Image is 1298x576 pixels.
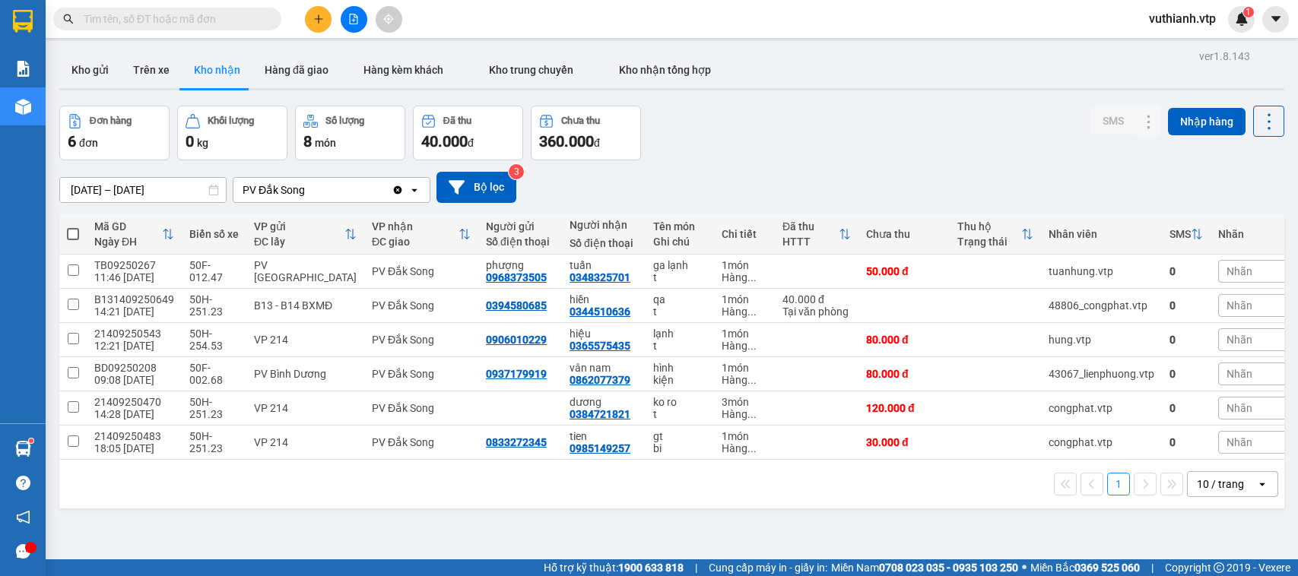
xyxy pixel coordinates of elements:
[436,172,516,203] button: Bộ lọc
[594,137,600,149] span: đ
[1227,436,1252,448] span: Nhãn
[1197,476,1244,492] div: 10 / trang
[295,106,405,160] button: Số lượng8món
[1169,228,1191,240] div: SMS
[1269,12,1283,26] span: caret-down
[1262,6,1289,33] button: caret-down
[570,362,638,374] div: vân nam
[1049,368,1154,380] div: 43067_lienphuong.vtp
[59,52,121,88] button: Kho gửi
[539,132,594,150] span: 360.000
[468,137,474,149] span: đ
[531,106,641,160] button: Chưa thu360.000đ
[653,396,706,408] div: ko ro
[84,11,263,27] input: Tìm tên, số ĐT hoặc mã đơn
[372,334,471,346] div: PV Đắk Song
[486,236,554,248] div: Số điện thoại
[747,340,757,352] span: ...
[486,271,547,283] div: 0968373505
[653,328,706,340] div: lạnh
[486,334,547,346] div: 0906010229
[313,14,324,24] span: plus
[653,236,706,248] div: Ghi chú
[570,340,630,352] div: 0365575435
[1162,214,1211,255] th: Toggle SortBy
[94,430,174,442] div: 21409250483
[775,214,858,255] th: Toggle SortBy
[486,436,547,448] div: 0833272345
[413,106,523,160] button: Đã thu40.000đ
[747,408,757,420] span: ...
[94,328,174,340] div: 21409250543
[94,396,174,408] div: 21409250470
[722,271,767,283] div: Hàng thông thường
[653,408,706,420] div: t
[1049,299,1154,312] div: 48806_congphat.vtp
[246,214,364,255] th: Toggle SortBy
[421,132,468,150] span: 40.000
[94,271,174,283] div: 11:46 [DATE]
[1049,436,1154,448] div: congphat.vtp
[722,430,767,442] div: 1 món
[618,562,684,574] strong: 1900 633 818
[392,184,404,196] svg: Clear value
[866,436,942,448] div: 30.000 đ
[1235,12,1249,26] img: icon-new-feature
[13,10,33,33] img: logo-vxr
[1049,265,1154,277] div: tuanhung.vtp
[1049,334,1154,346] div: hung.vtp
[254,220,344,233] div: VP gửi
[189,328,239,352] div: 50H-254.53
[957,220,1021,233] div: Thu hộ
[653,340,706,352] div: t
[570,374,630,386] div: 0862077379
[722,305,767,318] div: Hàng thông thường
[653,362,706,374] div: hình
[63,14,74,24] span: search
[1246,7,1251,17] span: 1
[866,265,942,277] div: 50.000 đ
[1227,265,1252,277] span: Nhãn
[489,64,573,76] span: Kho trung chuyển
[90,116,132,126] div: Đơn hàng
[189,228,239,240] div: Biển số xe
[254,402,357,414] div: VP 214
[570,305,630,318] div: 0344510636
[252,52,341,88] button: Hàng đã giao
[1168,108,1246,135] button: Nhập hàng
[254,259,357,283] div: PV [GEOGRAPHIC_DATA]
[1107,473,1130,495] button: 1
[570,396,638,408] div: dương
[94,340,174,352] div: 12:21 [DATE]
[1169,334,1203,346] div: 0
[695,559,697,576] span: |
[94,442,174,454] div: 18:05 [DATE]
[182,52,252,88] button: Kho nhận
[208,116,254,126] div: Khối lượng
[79,137,98,149] span: đơn
[653,374,706,386] div: kiện
[16,510,30,524] span: notification
[570,271,630,283] div: 0348325701
[1243,7,1254,17] sup: 1
[653,442,706,454] div: bi
[722,328,767,340] div: 1 món
[94,259,174,271] div: TB09250267
[1256,478,1268,490] svg: open
[189,293,239,318] div: 50H-251.23
[950,214,1041,255] th: Toggle SortBy
[831,559,1018,576] span: Miền Nam
[722,396,767,408] div: 3 món
[186,132,194,150] span: 0
[486,299,547,312] div: 0394580685
[15,99,31,115] img: warehouse-icon
[1214,562,1224,573] span: copyright
[570,219,638,231] div: Người nhận
[60,178,226,202] input: Select a date range.
[1090,107,1136,135] button: SMS
[866,334,942,346] div: 80.000 đ
[1074,562,1140,574] strong: 0369 525 060
[408,184,421,196] svg: open
[372,299,471,312] div: PV Đắk Song
[509,164,524,179] sup: 3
